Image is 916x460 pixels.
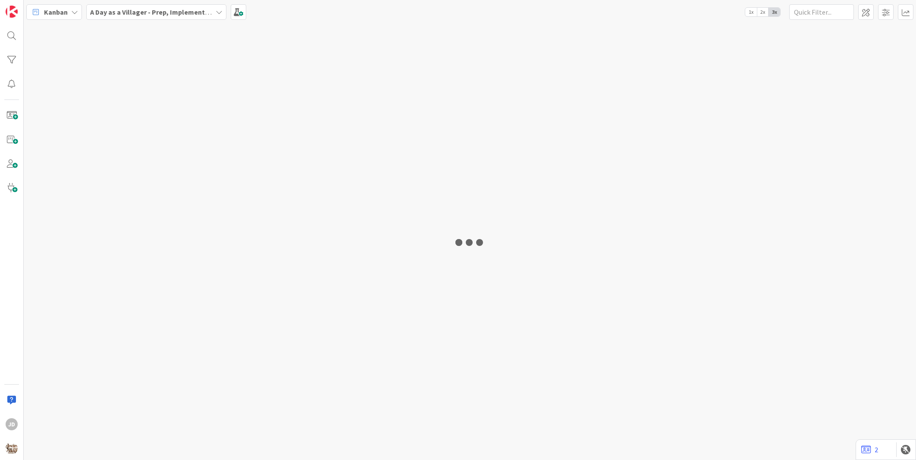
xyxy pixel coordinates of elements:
span: 1x [745,8,757,16]
input: Quick Filter... [789,4,854,20]
b: A Day as a Villager - Prep, Implement and Execute [90,8,244,16]
span: 2x [757,8,769,16]
img: avatar [6,442,18,454]
img: Visit kanbanzone.com [6,6,18,18]
a: 2 [861,444,878,455]
div: JD [6,418,18,430]
span: 3x [769,8,780,16]
span: Kanban [44,7,68,17]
